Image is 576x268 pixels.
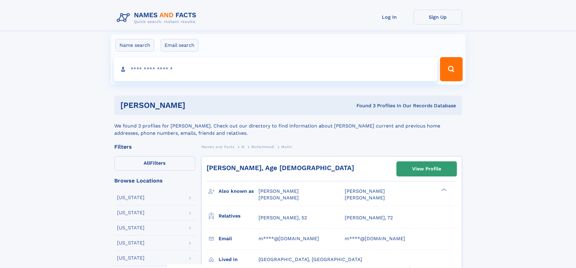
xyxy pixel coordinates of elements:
[219,211,259,221] h3: Relatives
[251,145,274,149] span: Mohammadi
[117,225,145,230] div: [US_STATE]
[259,195,299,201] span: [PERSON_NAME]
[114,115,462,137] div: We found 3 profiles for [PERSON_NAME]. Check out our directory to find information about [PERSON_...
[345,215,393,221] a: [PERSON_NAME], 72
[120,102,271,109] h1: [PERSON_NAME]
[219,254,259,265] h3: Lived in
[365,10,414,24] a: Log In
[414,10,462,24] a: Sign Up
[117,256,145,260] div: [US_STATE]
[114,57,438,81] input: search input
[440,188,447,192] div: ❯
[259,215,307,221] a: [PERSON_NAME], 52
[412,162,441,176] div: View Profile
[345,188,385,194] span: [PERSON_NAME]
[114,10,201,26] img: Logo Names and Facts
[219,186,259,196] h3: Also known as
[251,143,274,150] a: Mohammadi
[114,178,195,183] div: Browse Locations
[271,102,456,109] div: Found 3 Profiles In Our Records Database
[117,210,145,215] div: [US_STATE]
[259,188,299,194] span: [PERSON_NAME]
[345,195,385,201] span: [PERSON_NAME]
[144,160,150,166] span: All
[259,257,362,262] span: [GEOGRAPHIC_DATA], [GEOGRAPHIC_DATA]
[440,57,462,81] button: Search Button
[114,144,195,150] div: Filters
[161,39,198,52] label: Email search
[117,195,145,200] div: [US_STATE]
[241,143,245,150] a: M
[201,143,235,150] a: Names and Facts
[116,39,154,52] label: Name search
[117,241,145,245] div: [US_STATE]
[219,234,259,244] h3: Email
[207,164,354,172] a: [PERSON_NAME], Age [DEMOGRAPHIC_DATA]
[114,156,195,171] label: Filters
[241,145,245,149] span: M
[281,145,292,149] span: Matin
[397,162,457,176] a: View Profile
